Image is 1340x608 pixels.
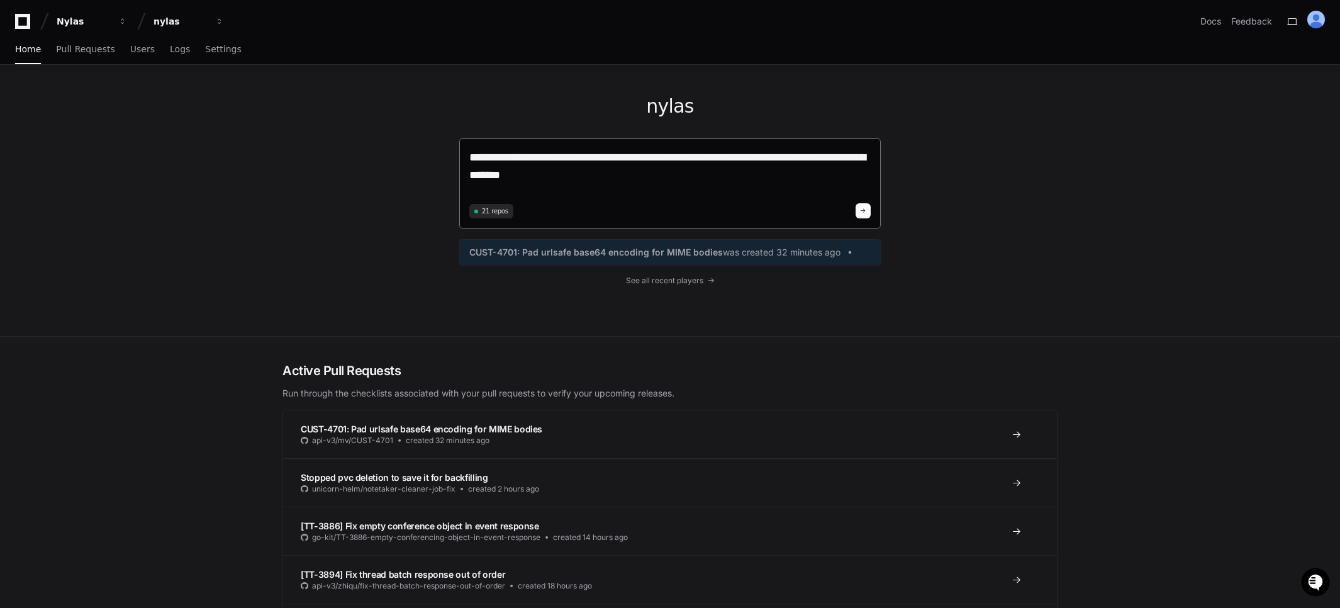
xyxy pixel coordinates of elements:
span: unicorn-helm/notetaker-cleaner-job-fix [312,484,455,494]
span: Pylon [125,132,152,142]
p: Run through the checklists associated with your pull requests to verify your upcoming releases. [282,387,1058,400]
a: Powered byPylon [89,132,152,142]
span: created 32 minutes ago [406,436,489,446]
span: Home [15,45,41,53]
span: api-v3/mv/CUST-4701 [312,436,393,446]
div: We're available if you need us! [43,106,159,116]
a: Settings [205,35,241,64]
a: Users [130,35,155,64]
div: Nylas [57,15,111,28]
a: Home [15,35,41,64]
img: PlayerZero [13,13,38,38]
a: CUST-4701: Pad urlsafe base64 encoding for MIME bodiesapi-v3/mv/CUST-4701created 32 minutes ago [283,410,1057,458]
span: Logs [170,45,190,53]
h1: nylas [459,95,881,118]
img: ALV-UjUTLTKDo2-V5vjG4wR1buipwogKm1wWuvNrTAMaancOL2w8d8XiYMyzUPCyapUwVg1DhQ_h_MBM3ufQigANgFbfgRVfo... [1307,11,1325,28]
a: See all recent players [459,276,881,286]
span: api-v3/zhiqu/fix-thread-batch-response-out-of-order [312,581,505,591]
span: Pull Requests [56,45,114,53]
a: [TT-3894] Fix thread batch response out of orderapi-v3/zhiqu/fix-thread-batch-response-out-of-ord... [283,555,1057,604]
h2: Active Pull Requests [282,362,1058,380]
span: 21 repos [482,206,508,216]
a: Docs [1200,15,1221,28]
span: See all recent players [626,276,703,286]
a: Logs [170,35,190,64]
span: Settings [205,45,241,53]
div: nylas [154,15,208,28]
iframe: Open customer support [1300,566,1334,600]
span: [TT-3894] Fix thread batch response out of order [301,569,505,580]
span: go-kit/TT-3886-empty-conferencing-object-in-event-response [312,532,540,543]
div: Start new chat [43,94,206,106]
a: Pull Requests [56,35,114,64]
span: was created 32 minutes ago [723,246,840,259]
span: [TT-3886] Fix empty conference object in event response [301,521,539,531]
span: created 2 hours ago [468,484,539,494]
button: Feedback [1231,15,1272,28]
span: CUST-4701: Pad urlsafe base64 encoding for MIME bodies [469,246,723,259]
span: Stopped pvc deletion to save it for backfilling [301,472,488,483]
a: CUST-4701: Pad urlsafe base64 encoding for MIME bodieswas created 32 minutes ago [469,246,871,259]
span: created 18 hours ago [518,581,592,591]
button: Nylas [52,10,132,33]
img: 1736555170064-99ba0984-63c1-480f-8ee9-699278ef63ed [13,94,35,116]
a: Stopped pvc deletion to save it for backfillingunicorn-helm/notetaker-cleaner-job-fixcreated 2 ho... [283,458,1057,507]
a: [TT-3886] Fix empty conference object in event responsego-kit/TT-3886-empty-conferencing-object-i... [283,507,1057,555]
span: created 14 hours ago [553,532,628,543]
span: Users [130,45,155,53]
button: Start new chat [214,98,229,113]
span: CUST-4701: Pad urlsafe base64 encoding for MIME bodies [301,424,542,434]
div: Welcome [13,50,229,70]
button: nylas [148,10,229,33]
